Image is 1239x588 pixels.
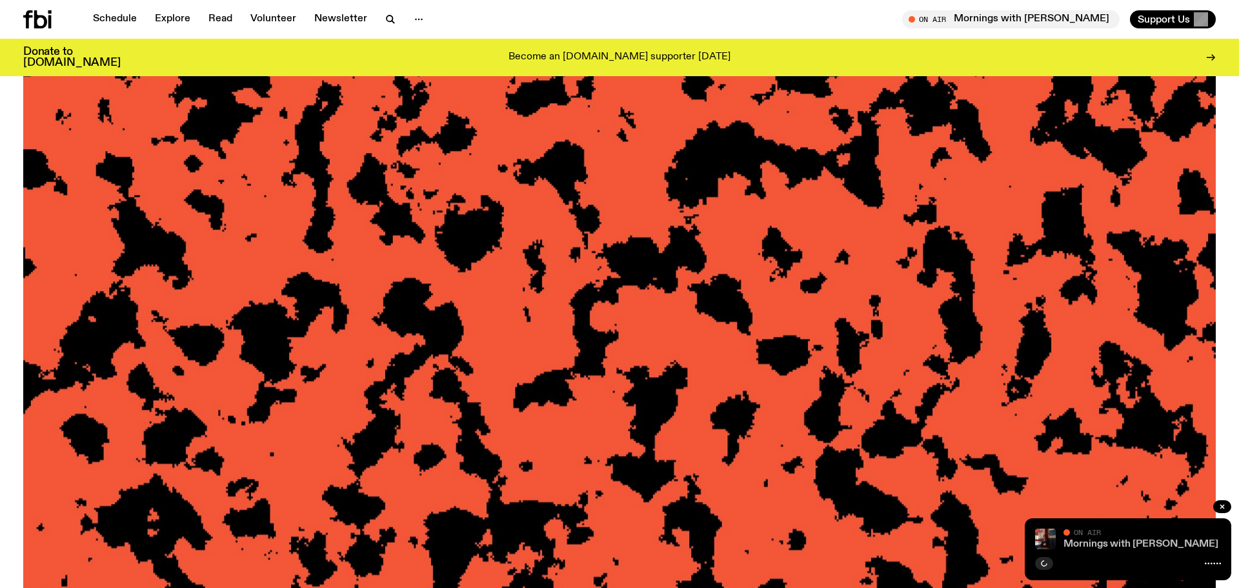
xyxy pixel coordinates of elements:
[201,10,240,28] a: Read
[23,46,121,68] h3: Donate to [DOMAIN_NAME]
[1138,14,1190,25] span: Support Us
[902,10,1120,28] button: On AirMornings with [PERSON_NAME]
[509,52,730,63] p: Become an [DOMAIN_NAME] supporter [DATE]
[1130,10,1216,28] button: Support Us
[243,10,304,28] a: Volunteer
[147,10,198,28] a: Explore
[1074,528,1101,536] span: On Air
[85,10,145,28] a: Schedule
[1063,539,1218,549] a: Mornings with [PERSON_NAME]
[307,10,375,28] a: Newsletter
